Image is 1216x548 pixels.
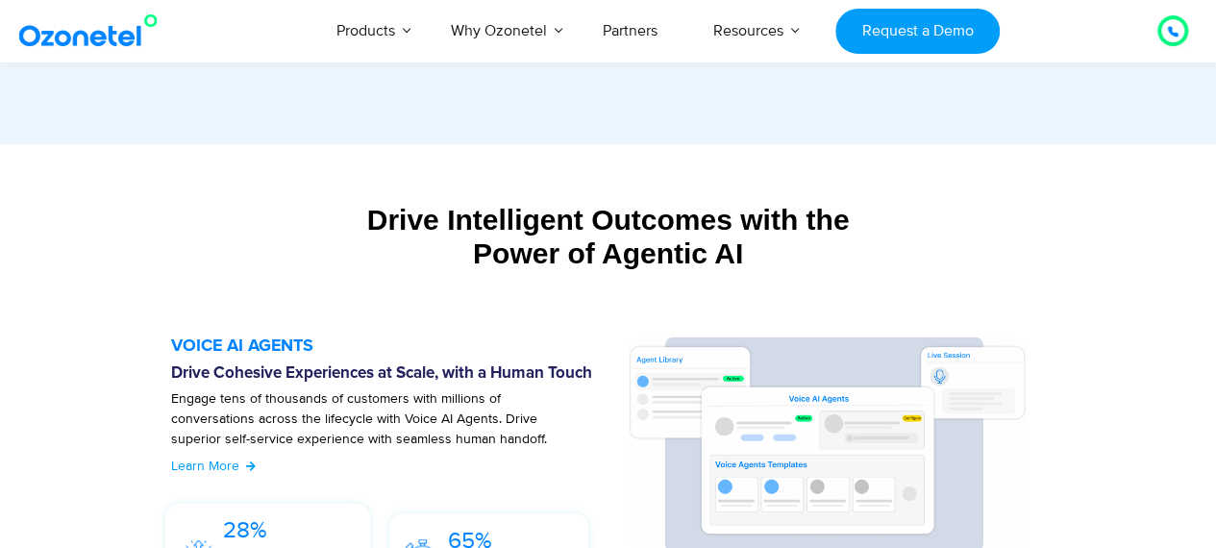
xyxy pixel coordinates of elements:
[171,337,608,355] h5: VOICE AI AGENTS
[171,364,608,384] h6: Drive Cohesive Experiences at Scale, with a Human Touch
[171,458,239,474] span: Learn More
[223,516,267,544] span: 28%
[835,9,1000,54] a: Request a Demo
[171,456,257,476] a: Learn More
[171,388,559,469] p: Engage tens of thousands of customers with millions of conversations across the lifecycle with Vo...
[85,203,1132,270] div: Drive Intelligent Outcomes with the Power of Agentic AI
